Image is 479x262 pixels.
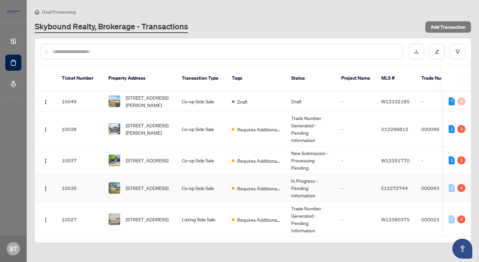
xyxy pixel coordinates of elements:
span: W12332185 [381,98,410,104]
th: Project Name [336,65,376,91]
td: - [336,91,376,112]
img: thumbnail-img [109,155,120,166]
td: 000023 [416,202,463,237]
button: filter [450,44,465,59]
th: Ticket Number [56,65,103,91]
span: Deal Processing [42,9,76,15]
td: New Submission - Processing Pending [286,147,336,174]
div: 0 [449,215,455,223]
td: - [336,202,376,237]
td: Co-op Side Sale [176,174,226,202]
td: Trade Number Generated - Pending Information [286,202,336,237]
span: Requires Additional Docs [237,185,281,192]
div: 7 [449,97,455,105]
img: thumbnail-img [109,182,120,194]
span: filter [455,49,460,54]
div: 4 [457,184,465,192]
td: Co-op Side Sale [176,147,226,174]
th: Property Address [103,65,176,91]
button: Logo [40,183,51,193]
td: 10027 [56,202,103,237]
div: 3 [457,215,465,223]
span: E12272744 [381,185,408,191]
span: [STREET_ADDRESS] [126,216,168,223]
span: Requires Additional Docs [237,157,281,164]
span: Add Transaction [431,22,466,32]
td: Listing Side Sale [176,202,226,237]
button: Logo [40,214,51,225]
th: Status [286,65,336,91]
button: download [409,44,424,59]
div: 1 [449,125,455,133]
td: 000046 [416,112,463,147]
img: Logo [43,186,48,191]
td: In Progress - Pending Information [286,174,336,202]
th: Tags [226,65,286,91]
button: Logo [40,96,51,107]
td: - [336,112,376,147]
td: 000043 [416,174,463,202]
td: Co-op Side Sale [176,91,226,112]
span: Requires Additional Docs [237,126,281,133]
span: Draft [237,98,248,105]
img: Logo [43,217,48,223]
span: [STREET_ADDRESS] [126,157,168,164]
td: 10049 [56,91,103,112]
td: Draft [286,91,336,112]
td: Trade Number Generated - Pending Information [286,112,336,147]
th: Transaction Type [176,65,226,91]
img: Logo [43,99,48,105]
div: 1 [457,156,465,164]
th: Trade Number [416,65,463,91]
span: [STREET_ADDRESS][PERSON_NAME] [126,122,171,136]
span: download [414,49,419,54]
span: home [35,10,39,14]
div: 0 [449,184,455,192]
div: 0 [457,97,465,105]
td: - [416,147,463,174]
button: Logo [40,155,51,166]
img: Logo [43,127,48,132]
td: 10038 [56,112,103,147]
td: - [416,91,463,112]
button: Add Transaction [425,21,471,33]
button: Logo [40,124,51,134]
img: thumbnail-img [109,96,120,107]
th: MLS # [376,65,416,91]
span: BT [10,244,17,253]
span: [STREET_ADDRESS] [126,184,168,192]
td: 10037 [56,147,103,174]
span: Requires Additional Docs [237,216,281,223]
span: W12351770 [381,157,410,163]
td: - [336,147,376,174]
td: 10036 [56,174,103,202]
img: Logo [43,158,48,164]
button: Open asap [452,239,472,259]
img: logo [5,8,21,15]
span: [STREET_ADDRESS][PERSON_NAME] [126,94,171,109]
td: - [336,174,376,202]
td: Co-op Side Sale [176,112,226,147]
div: 3 [457,125,465,133]
div: 1 [449,156,455,164]
img: thumbnail-img [109,123,120,135]
span: edit [435,49,439,54]
span: W12360375 [381,216,410,222]
img: thumbnail-img [109,214,120,225]
button: edit [429,44,445,59]
a: Skybound Realty, Brokerage - Transactions [35,21,188,33]
span: X12298812 [381,126,408,132]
